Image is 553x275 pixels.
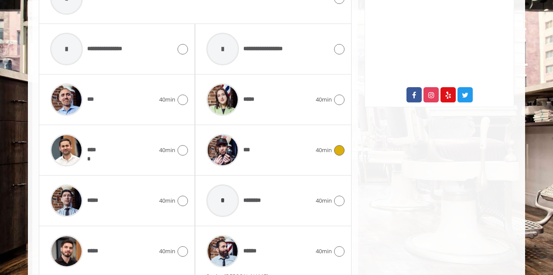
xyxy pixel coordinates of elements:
[316,146,332,155] span: 40min
[159,196,175,205] span: 40min
[159,146,175,155] span: 40min
[316,196,332,205] span: 40min
[316,95,332,104] span: 40min
[159,95,175,104] span: 40min
[159,247,175,256] span: 40min
[316,247,332,256] span: 40min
